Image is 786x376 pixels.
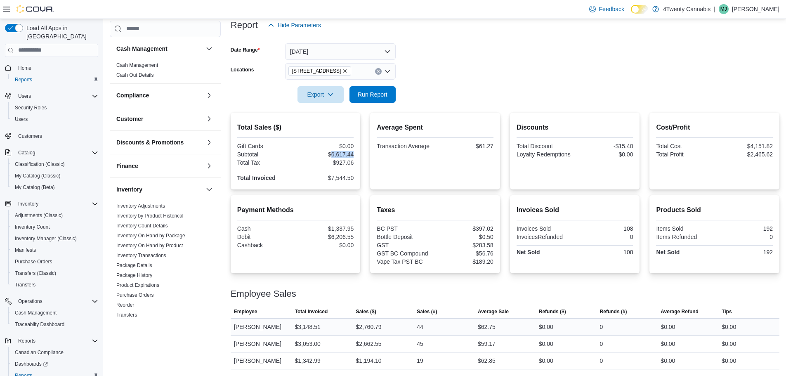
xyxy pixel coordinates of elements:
div: $62.75 [478,322,496,332]
a: Classification (Classic) [12,159,68,169]
div: GST BC Compound [377,250,433,257]
h3: Customer [116,115,143,123]
span: Manifests [12,245,98,255]
span: Cash Management [15,310,57,316]
span: Reports [18,338,35,344]
span: Cash Management [116,62,158,69]
div: $397.02 [437,225,493,232]
div: Cash [237,225,294,232]
a: Inventory Count [12,222,53,232]
button: Inventory Manager (Classic) [8,233,101,244]
span: Catalog [15,148,98,158]
span: Sales ($) [356,308,376,315]
input: Dark Mode [631,5,648,14]
a: Feedback [586,1,628,17]
h3: Cash Management [116,45,168,53]
strong: Net Sold [517,249,540,255]
span: MJ [720,4,727,14]
div: $1,194.10 [356,356,381,366]
button: Discounts & Promotions [204,137,214,147]
span: Inventory Transactions [116,252,166,259]
h3: Finance [116,162,138,170]
span: Average Sale [478,308,509,315]
a: Transfers (Classic) [12,268,59,278]
div: 0 [600,322,603,332]
div: Cashback [237,242,294,248]
a: Cash Out Details [116,72,154,78]
span: Total Invoiced [295,308,328,315]
span: Dashboards [12,359,98,369]
div: $0.00 [722,339,736,349]
button: Users [8,114,101,125]
button: Reports [2,335,101,347]
div: $0.00 [576,151,633,158]
h2: Taxes [377,205,493,215]
span: Purchase Orders [116,292,154,298]
a: Users [12,114,31,124]
span: Refunds ($) [539,308,566,315]
button: Reports [15,336,39,346]
span: Security Roles [15,104,47,111]
button: Customers [2,130,101,142]
div: $61.27 [437,143,493,149]
div: 0 [600,339,603,349]
div: $6,206.55 [297,234,354,240]
div: $0.00 [661,356,675,366]
span: Inventory Count [15,224,50,230]
button: Classification (Classic) [8,158,101,170]
a: Inventory On Hand by Product [116,243,183,248]
div: 45 [417,339,423,349]
button: Reports [8,74,101,85]
div: $62.85 [478,356,496,366]
span: Transfers (Classic) [15,270,56,277]
div: $4,151.82 [716,143,773,149]
div: Subtotal [237,151,294,158]
a: Traceabilty Dashboard [12,319,68,329]
span: My Catalog (Beta) [15,184,55,191]
div: $0.00 [539,356,553,366]
h2: Total Sales ($) [237,123,354,132]
button: Clear input [375,68,382,75]
div: Items Refunded [656,234,713,240]
h3: Report [231,20,258,30]
span: My Catalog (Classic) [12,171,98,181]
div: 44 [417,322,423,332]
a: Manifests [12,245,39,255]
p: [PERSON_NAME] [732,4,779,14]
div: $0.00 [722,322,736,332]
span: 2426 200 Street [288,66,352,76]
span: Dashboards [15,361,48,367]
div: Total Cost [656,143,713,149]
button: Discounts & Promotions [116,138,203,147]
span: Users [18,93,31,99]
span: Traceabilty Dashboard [15,321,64,328]
span: Traceabilty Dashboard [12,319,98,329]
span: Refunds (#) [600,308,627,315]
h3: Compliance [116,91,149,99]
span: Inventory Manager (Classic) [15,235,77,242]
a: Cash Management [12,308,60,318]
img: Cova [17,5,54,13]
div: 108 [576,249,633,255]
div: $0.00 [539,322,553,332]
span: Hide Parameters [278,21,321,29]
span: Catalog [18,149,35,156]
button: Compliance [116,91,203,99]
span: Inventory On Hand by Product [116,242,183,249]
span: Inventory [15,199,98,209]
button: Finance [116,162,203,170]
span: Manifests [15,247,36,253]
div: 19 [417,356,423,366]
button: Adjustments (Classic) [8,210,101,221]
span: Export [302,86,339,103]
div: $283.58 [437,242,493,248]
a: Inventory Adjustments [116,203,165,209]
span: Inventory On Hand by Package [116,232,185,239]
div: Total Profit [656,151,713,158]
span: Reports [15,336,98,346]
a: Inventory On Hand by Package [116,233,185,239]
div: BC PST [377,225,433,232]
button: Users [2,90,101,102]
span: Canadian Compliance [15,349,64,356]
